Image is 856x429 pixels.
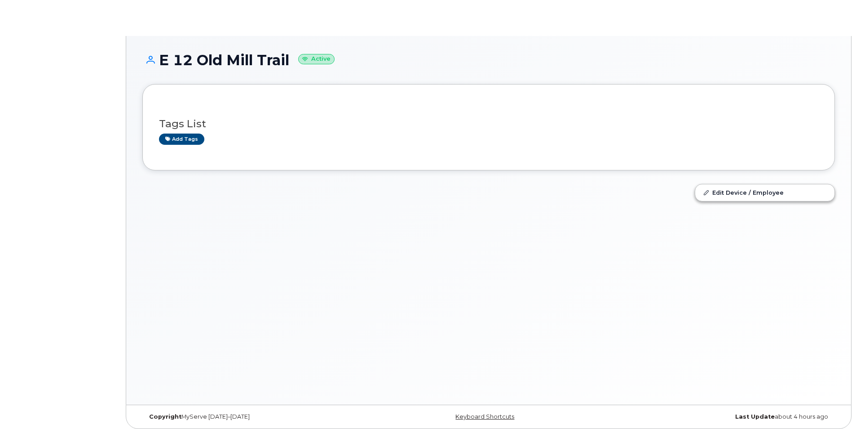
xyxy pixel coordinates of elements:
[159,134,204,145] a: Add tags
[604,413,835,420] div: about 4 hours ago
[455,413,514,420] a: Keyboard Shortcuts
[735,413,775,420] strong: Last Update
[142,52,835,68] h1: E 12 Old Mill Trail
[695,184,834,201] a: Edit Device / Employee
[149,413,181,420] strong: Copyright
[142,413,373,420] div: MyServe [DATE]–[DATE]
[298,54,335,64] small: Active
[159,118,818,130] h3: Tags List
